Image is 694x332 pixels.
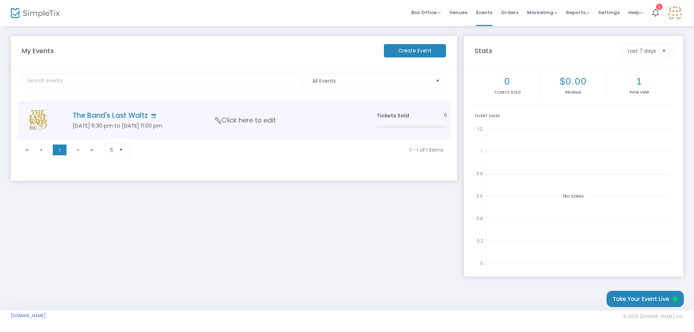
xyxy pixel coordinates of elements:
[53,145,67,155] span: Page 1
[22,110,54,130] img: TheLastWaltzLOGOONLY18X24RoStafa.png
[659,44,669,57] button: Select
[476,3,492,22] span: Events
[18,46,380,56] m-panel-title: My Events
[471,46,618,56] m-panel-title: Stats
[501,3,518,22] span: Orders
[527,9,557,16] span: Marketing
[542,90,604,95] p: Revenue
[110,146,113,154] span: 5
[542,76,604,87] h2: $0.00
[73,111,355,120] h4: The Band's Last Waltz
[377,112,409,119] span: Tickets Sold
[17,101,451,139] div: Data table
[449,3,467,22] span: Venues
[566,9,590,16] span: Reports
[628,47,656,55] span: Last 7 days
[215,116,276,125] span: Click here to edit
[608,90,671,95] p: Page View
[312,77,430,85] span: All Events
[11,313,46,319] a: [DOMAIN_NAME]
[142,146,444,154] kendo-pager-info: 1 - 1 of 1 items
[598,3,620,22] span: Settings
[608,76,671,87] h2: 1
[475,124,672,268] div: No sales
[116,143,126,157] button: Select
[623,314,683,319] span: © 2025 [DOMAIN_NAME] Inc.
[475,113,672,118] div: Ticket Sales
[411,9,441,16] span: Box Office
[476,90,539,95] p: Tickets sold
[476,76,539,87] h2: 0
[628,9,643,16] span: Help
[433,74,443,88] button: Select
[656,2,663,9] div: 1
[22,74,304,88] input: Search events
[384,44,446,57] m-button: Create Event
[73,122,355,129] h5: [DATE] 6:30 pm to [DATE] 11:00 pm
[607,291,684,307] button: Take Your Event Live
[444,112,447,119] span: 0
